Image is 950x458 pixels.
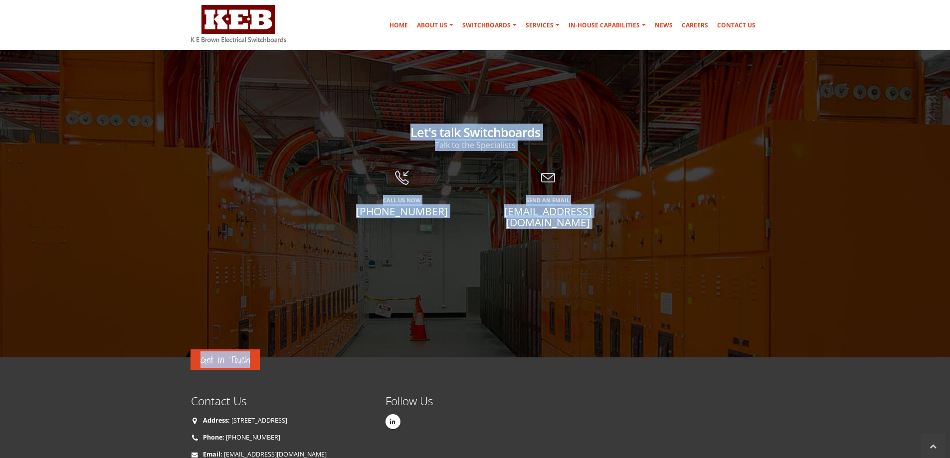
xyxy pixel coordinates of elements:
[385,15,412,35] a: Home
[226,433,280,442] a: [PHONE_NUMBER]
[483,206,614,228] span: [EMAIL_ADDRESS][DOMAIN_NAME]
[231,416,287,425] a: [STREET_ADDRESS]
[565,15,650,35] a: In-house Capabilities
[203,416,230,425] strong: Address:
[191,126,760,139] h2: Let's talk Switchboards
[203,433,224,442] strong: Phone:
[522,15,564,35] a: Services
[385,414,400,429] a: Linkedin
[458,15,521,35] a: Switchboards
[337,171,468,232] a: Call Us Now [PHONE_NUMBER]
[191,5,286,42] img: K E Brown Electrical Switchboards
[337,195,468,206] span: Call Us Now
[191,394,371,408] h4: Contact Us
[191,139,760,151] p: Talk to the Specialists
[413,15,457,35] a: About Us
[337,206,468,217] span: [PHONE_NUMBER]
[200,351,250,368] span: Get in Touch
[651,15,677,35] a: News
[483,171,614,243] a: Send An Email [EMAIL_ADDRESS][DOMAIN_NAME]
[713,15,760,35] a: Contact Us
[385,394,468,408] h4: Follow Us
[678,15,712,35] a: Careers
[483,195,614,206] span: Send An Email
